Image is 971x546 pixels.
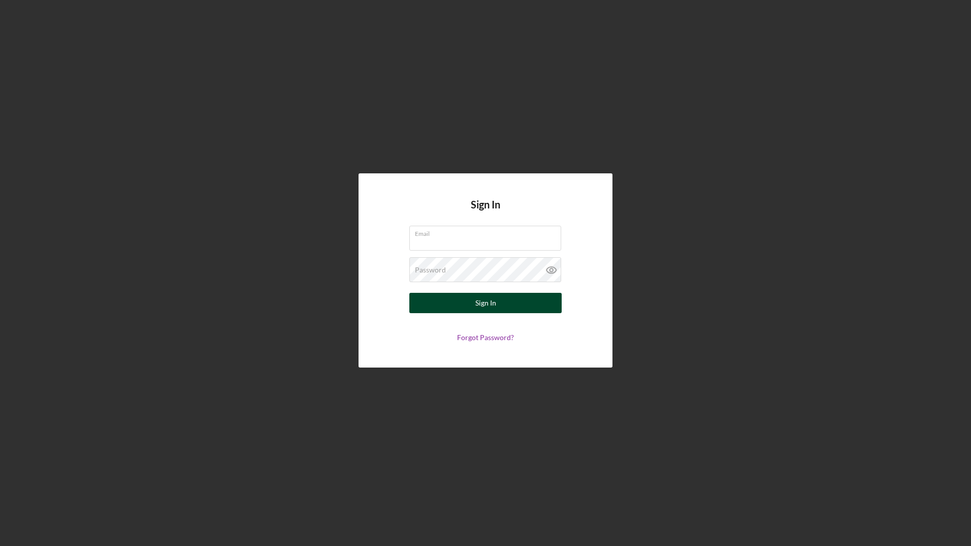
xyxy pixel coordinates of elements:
h4: Sign In [471,199,500,226]
label: Password [415,266,446,274]
a: Forgot Password? [457,333,514,342]
label: Email [415,226,561,237]
div: Sign In [475,293,496,313]
button: Sign In [409,293,562,313]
